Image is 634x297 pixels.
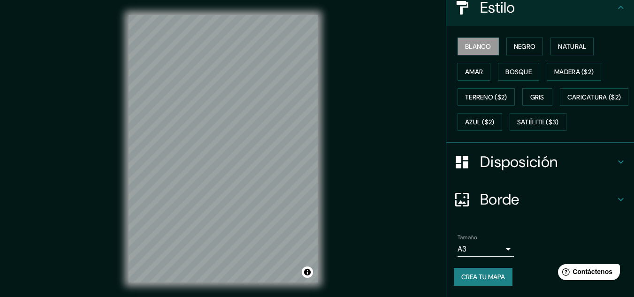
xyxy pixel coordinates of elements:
[522,88,552,106] button: Gris
[530,93,544,101] font: Gris
[454,268,512,286] button: Crea tu mapa
[458,242,514,257] div: A3
[554,68,594,76] font: Madera ($2)
[302,267,313,278] button: Activar o desactivar atribución
[567,93,621,101] font: Caricatura ($2)
[480,190,519,209] font: Borde
[480,152,558,172] font: Disposición
[458,63,490,81] button: Amar
[458,88,515,106] button: Terreno ($2)
[547,63,601,81] button: Madera ($2)
[558,42,586,51] font: Natural
[560,88,629,106] button: Caricatura ($2)
[514,42,536,51] font: Negro
[465,68,483,76] font: Amar
[517,118,559,127] font: Satélite ($3)
[446,143,634,181] div: Disposición
[465,42,491,51] font: Blanco
[458,113,502,131] button: Azul ($2)
[446,181,634,218] div: Borde
[458,234,477,241] font: Tamaño
[505,68,532,76] font: Bosque
[550,260,624,287] iframe: Lanzador de widgets de ayuda
[506,38,543,55] button: Negro
[458,244,466,254] font: A3
[465,93,507,101] font: Terreno ($2)
[510,113,566,131] button: Satélite ($3)
[498,63,539,81] button: Bosque
[458,38,499,55] button: Blanco
[129,15,318,282] canvas: Mapa
[550,38,594,55] button: Natural
[461,273,505,281] font: Crea tu mapa
[465,118,495,127] font: Azul ($2)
